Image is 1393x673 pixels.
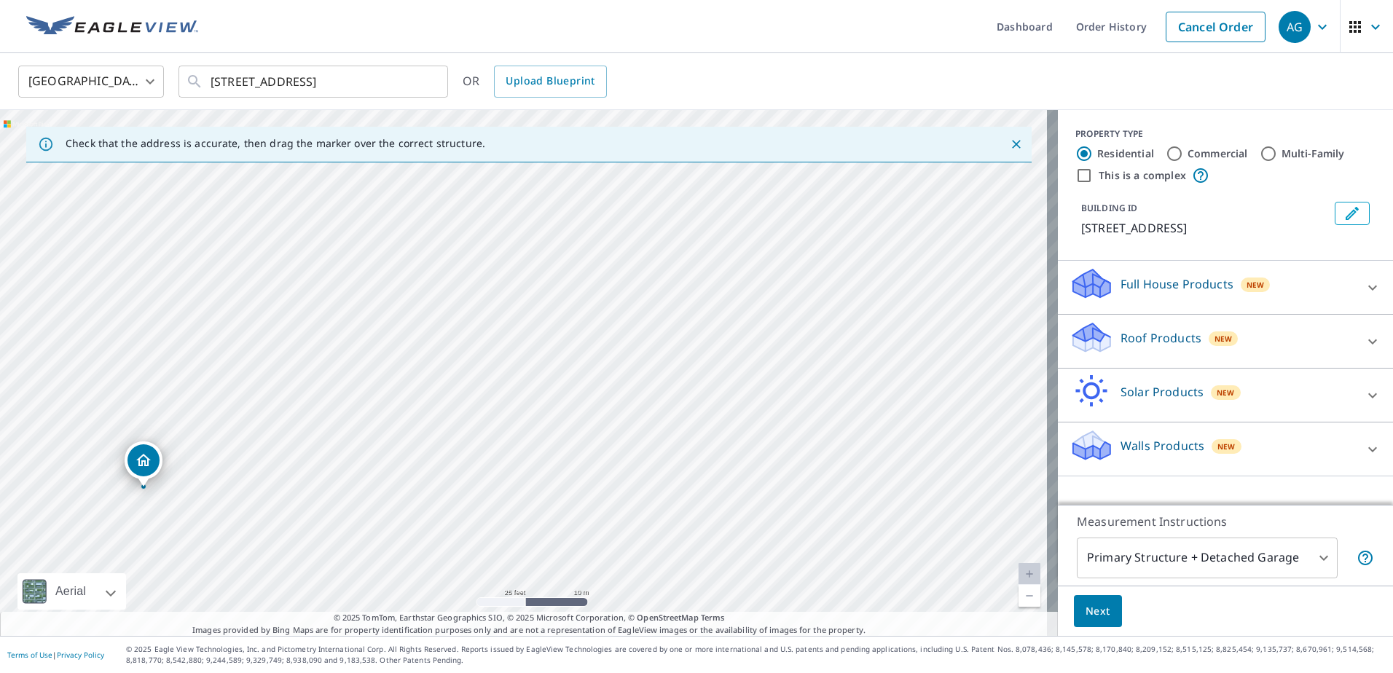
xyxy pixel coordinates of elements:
[1019,563,1040,585] a: Current Level 20, Zoom In Disabled
[1217,387,1235,398] span: New
[334,612,725,624] span: © 2025 TomTom, Earthstar Geographics SIO, © 2025 Microsoft Corporation, ©
[1070,320,1381,362] div: Roof ProductsNew
[1070,374,1381,416] div: Solar ProductsNew
[125,441,162,487] div: Dropped pin, building 1, Residential property, 5830 Oakbrook Dr Citrus Heights, CA 95621
[1070,267,1381,308] div: Full House ProductsNew
[51,573,90,610] div: Aerial
[1335,202,1370,225] button: Edit building 1
[1282,146,1345,161] label: Multi-Family
[1019,585,1040,607] a: Current Level 20, Zoom Out
[1357,549,1374,567] span: Your report will include the primary structure and a detached garage if one exists.
[1086,602,1110,621] span: Next
[17,573,126,610] div: Aerial
[1217,441,1236,452] span: New
[1074,595,1122,628] button: Next
[1077,538,1338,578] div: Primary Structure + Detached Garage
[1099,168,1186,183] label: This is a complex
[1077,513,1374,530] p: Measurement Instructions
[7,650,104,659] p: |
[211,61,418,102] input: Search by address or latitude-longitude
[1188,146,1248,161] label: Commercial
[506,72,595,90] span: Upload Blueprint
[1121,275,1233,293] p: Full House Products
[1081,219,1329,237] p: [STREET_ADDRESS]
[1121,329,1201,347] p: Roof Products
[7,650,52,660] a: Terms of Use
[1166,12,1266,42] a: Cancel Order
[26,16,198,38] img: EV Logo
[1081,202,1137,214] p: BUILDING ID
[494,66,606,98] a: Upload Blueprint
[1121,383,1204,401] p: Solar Products
[66,137,485,150] p: Check that the address is accurate, then drag the marker over the correct structure.
[1075,127,1376,141] div: PROPERTY TYPE
[1215,333,1233,345] span: New
[701,612,725,623] a: Terms
[126,644,1386,666] p: © 2025 Eagle View Technologies, Inc. and Pictometry International Corp. All Rights Reserved. Repo...
[1279,11,1311,43] div: AG
[1121,437,1204,454] p: Walls Products
[18,61,164,102] div: [GEOGRAPHIC_DATA]
[1247,279,1265,291] span: New
[1097,146,1154,161] label: Residential
[57,650,104,660] a: Privacy Policy
[1070,428,1381,470] div: Walls ProductsNew
[463,66,607,98] div: OR
[637,612,698,623] a: OpenStreetMap
[1007,135,1026,154] button: Close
